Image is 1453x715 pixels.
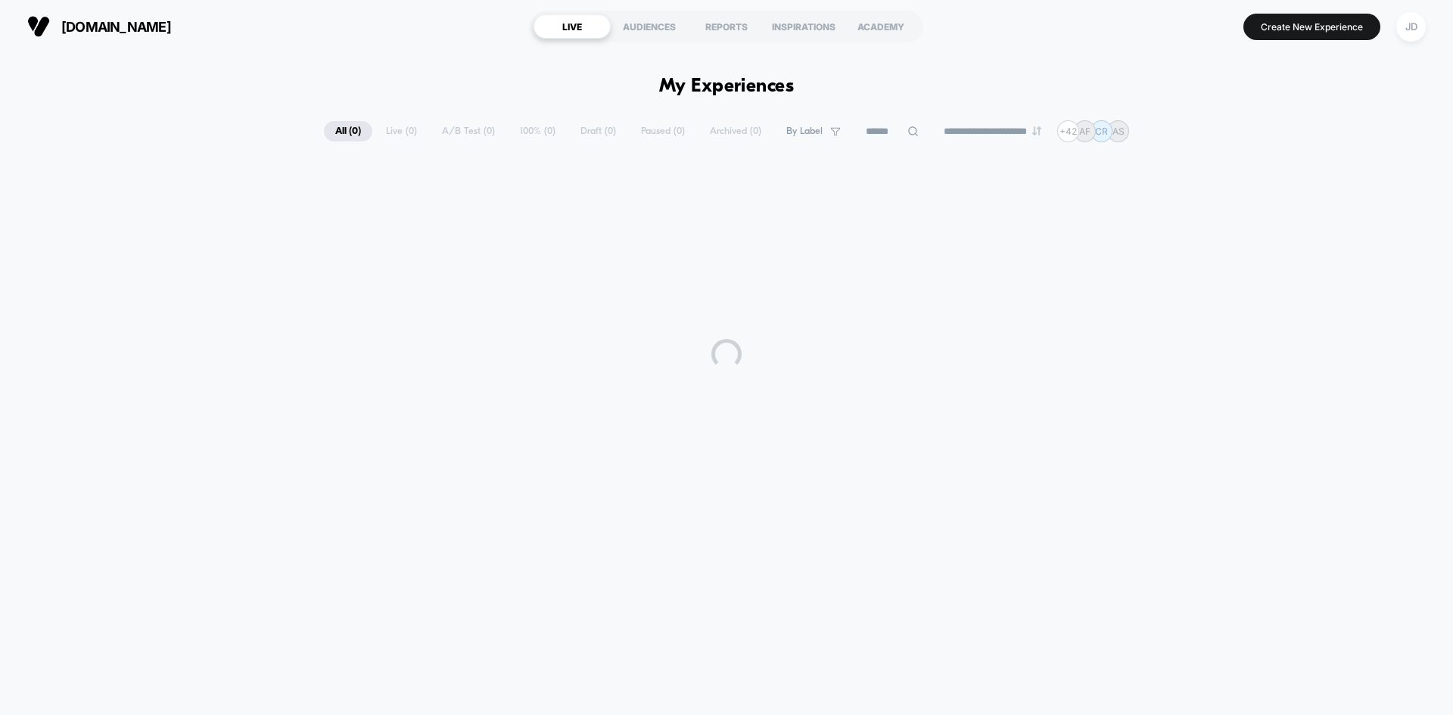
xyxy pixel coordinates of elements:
p: CR [1095,126,1108,137]
div: INSPIRATIONS [765,14,842,39]
span: [DOMAIN_NAME] [61,19,171,35]
div: ACADEMY [842,14,919,39]
div: AUDIENCES [611,14,688,39]
h1: My Experiences [659,76,795,98]
div: REPORTS [688,14,765,39]
div: JD [1396,12,1426,42]
img: end [1032,126,1041,135]
button: JD [1392,11,1430,42]
p: AS [1112,126,1125,137]
img: Visually logo [27,15,50,38]
button: Create New Experience [1243,14,1380,40]
span: All ( 0 ) [324,121,372,141]
button: [DOMAIN_NAME] [23,14,176,39]
p: AF [1079,126,1091,137]
div: LIVE [534,14,611,39]
span: By Label [786,126,823,137]
div: + 42 [1057,120,1079,142]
